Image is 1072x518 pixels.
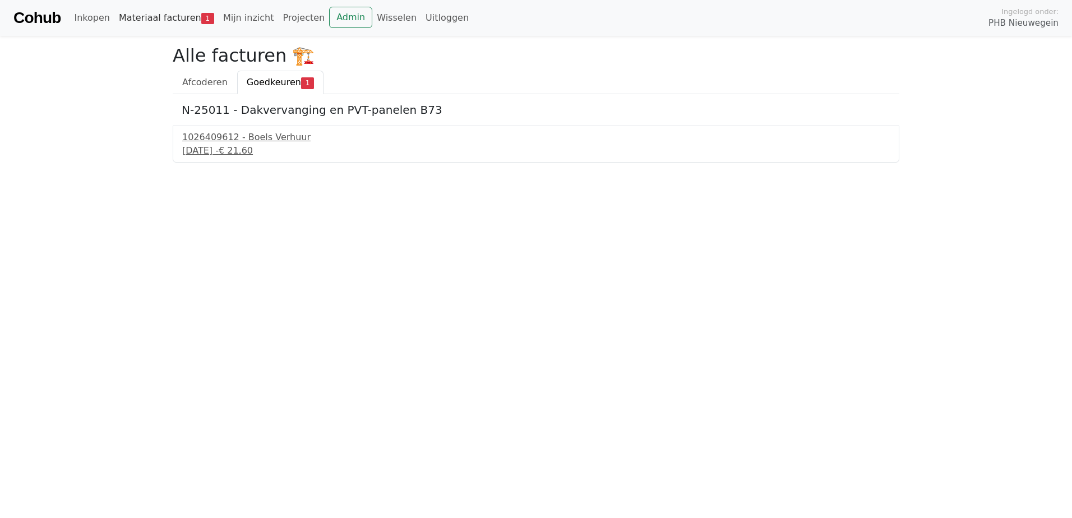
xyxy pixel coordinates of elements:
a: Admin [329,7,372,28]
span: 1 [201,13,214,24]
span: PHB Nieuwegein [988,17,1059,30]
a: Uitloggen [421,7,473,29]
a: Cohub [13,4,61,31]
span: Ingelogd onder: [1001,6,1059,17]
span: 1 [301,77,314,89]
span: € 21,60 [219,145,253,156]
a: Goedkeuren1 [237,71,324,94]
a: Projecten [278,7,329,29]
a: 1026409612 - Boels Verhuur[DATE] -€ 21,60 [182,131,890,158]
span: Goedkeuren [247,77,301,87]
a: Wisselen [372,7,421,29]
a: Materiaal facturen1 [114,7,219,29]
a: Mijn inzicht [219,7,279,29]
a: Inkopen [70,7,114,29]
span: Afcoderen [182,77,228,87]
a: Afcoderen [173,71,237,94]
h5: N-25011 - Dakvervanging en PVT-panelen B73 [182,103,890,117]
div: [DATE] - [182,144,890,158]
h2: Alle facturen 🏗️ [173,45,899,66]
div: 1026409612 - Boels Verhuur [182,131,890,144]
